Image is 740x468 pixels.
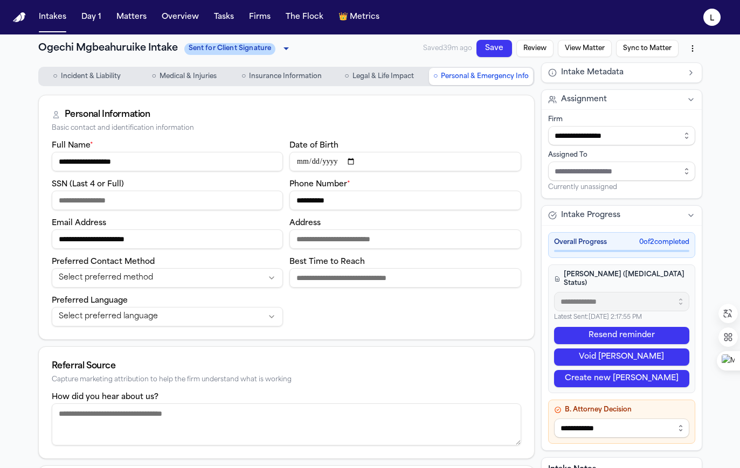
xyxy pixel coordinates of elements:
button: Tasks [210,8,238,27]
input: Assign to staff member [548,162,695,181]
span: Incident & Liability [61,72,121,81]
span: 0 of 2 completed [639,238,689,247]
button: Go to Insurance Information [234,68,329,85]
button: Go to Personal & Emergency Info [429,68,533,85]
button: crownMetrics [334,8,384,27]
div: Update intake status [184,41,293,56]
button: Firms [245,8,275,27]
button: Intakes [34,8,71,27]
div: Firm [548,115,695,124]
button: Go to Medical & Injuries [136,68,232,85]
label: Preferred Contact Method [52,258,155,266]
label: Email Address [52,219,106,227]
span: ○ [53,71,57,82]
button: More actions [683,39,702,58]
span: ○ [433,71,438,82]
span: Insurance Information [249,72,322,81]
label: SSN (Last 4 or Full) [52,180,124,188]
span: ○ [241,71,246,82]
button: Intake Progress [542,206,702,225]
div: Assigned To [548,151,695,159]
button: Intake Metadata [542,63,702,82]
span: Saved 39m ago [423,45,472,52]
button: View Matter [558,40,612,57]
span: Assignment [561,94,607,105]
span: Personal & Emergency Info [441,72,529,81]
button: Go to Incident & Liability [39,68,135,85]
a: Home [13,12,26,23]
span: Currently unassigned [548,183,617,192]
button: The Flock [281,8,328,27]
input: Phone number [289,191,521,210]
button: Void [PERSON_NAME] [554,348,689,366]
button: Create new [PERSON_NAME] [554,370,689,387]
div: Basic contact and identification information [52,124,521,132]
input: Best time to reach [289,268,521,288]
span: Metrics [350,12,379,23]
button: Day 1 [77,8,106,27]
input: Full name [52,152,283,171]
input: Select firm [548,126,695,145]
div: Referral Source [52,360,521,373]
div: Capture marketing attribution to help the firm understand what is working [52,376,521,384]
span: Intake Metadata [561,67,624,78]
p: Latest Sent: [DATE] 2:17:55 PM [554,313,689,323]
span: ○ [344,71,349,82]
input: Email address [52,229,283,249]
span: Medical & Injuries [160,72,217,81]
button: Assignment [542,90,702,109]
h4: B. Attorney Decision [554,406,689,414]
label: Date of Birth [289,142,338,150]
label: Address [289,219,321,227]
span: ○ [152,71,156,82]
button: Go to Legal & Life Impact [331,68,427,85]
button: Resend reminder [554,327,689,344]
input: Date of birth [289,152,521,171]
h4: [PERSON_NAME] ([MEDICAL_DATA] Status) [554,270,689,288]
text: L [710,15,714,22]
span: Legal & Life Impact [352,72,414,81]
span: Sent for Client Signature [184,43,276,55]
button: Matters [112,8,151,27]
label: Best Time to Reach [289,258,365,266]
span: Intake Progress [561,210,620,221]
div: Personal Information [65,108,150,121]
label: Phone Number [289,180,350,188]
button: Overview [157,8,203,27]
button: Review [516,40,554,57]
input: SSN [52,191,283,210]
button: Sync to Matter [616,40,679,57]
label: How did you hear about us? [52,393,158,401]
h1: Ogechi Mgbeahuruike Intake [38,41,178,56]
input: Address [289,229,521,249]
label: Preferred Language [52,297,128,305]
label: Full Name [52,142,93,150]
span: Overall Progress [554,238,607,247]
img: Finch Logo [13,12,26,23]
span: crown [338,12,348,23]
button: Save [476,40,512,57]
